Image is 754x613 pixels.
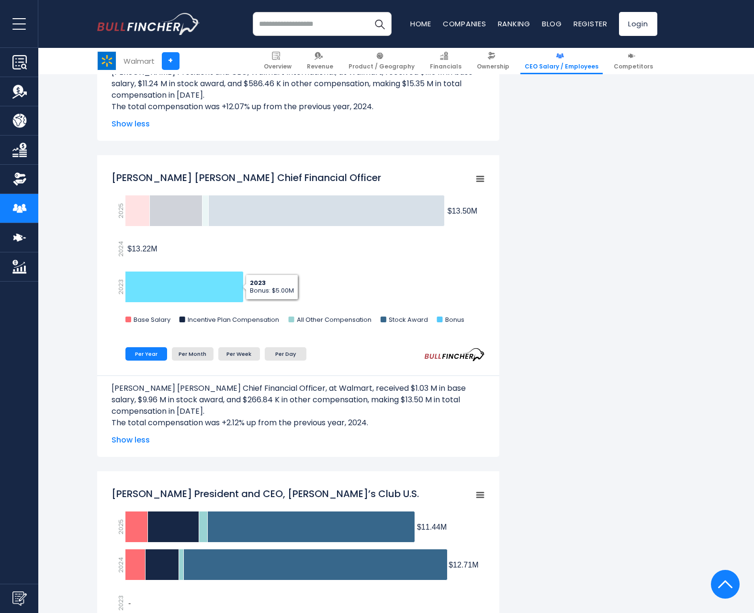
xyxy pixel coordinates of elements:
a: Competitors [609,48,657,74]
a: Login [619,12,657,36]
li: Per Week [218,347,260,361]
img: bullfincher logo [97,13,200,35]
span: Product / Geography [349,63,415,70]
text: All Other Compensation [296,315,371,324]
li: Per Month [172,347,214,361]
a: CEO Salary / Employees [520,48,603,74]
p: The total compensation was +2.12% up from the previous year, 2024. [112,417,485,429]
tspan: [PERSON_NAME] President and CEO, [PERSON_NAME]’s Club U.S. [112,487,419,500]
a: + [162,52,180,70]
span: Revenue [307,63,333,70]
li: Per Year [125,347,167,361]
text: 2024 [116,557,125,573]
a: Register [574,19,608,29]
text: 2023 [116,279,125,295]
a: Home [410,19,431,29]
li: Per Day [265,347,306,361]
a: Ownership [473,48,514,74]
span: Competitors [614,63,653,70]
a: Revenue [303,48,338,74]
tspan: $13.22M [127,245,157,253]
tspan: $13.50M [447,207,477,215]
a: Financials [426,48,466,74]
span: CEO Salary / Employees [525,63,598,70]
text: 2024 [116,241,125,257]
text: 2025 [116,519,125,534]
div: Walmart [124,56,155,67]
img: Ownership [12,172,27,186]
text: Incentive Plan Compensation [187,315,279,324]
a: Go to homepage [97,13,200,35]
a: Product / Geography [344,48,419,74]
text: - [128,599,130,607]
text: 2025 [116,203,125,218]
text: Stock Award [388,315,428,324]
tspan: $39.73M [247,283,276,291]
p: [PERSON_NAME] [PERSON_NAME] Chief Financial Officer, at Walmart, received $1.03 M in base salary,... [112,383,485,417]
svg: John David Rainey Chief Financial Officer [112,166,485,334]
tspan: [PERSON_NAME] [PERSON_NAME] Chief Financial Officer [112,171,381,184]
span: Show less [112,118,485,130]
text: 2023 [116,595,125,611]
text: Base Salary [134,315,171,324]
a: Companies [443,19,486,29]
tspan: $12.71M [449,561,478,569]
tspan: $11.44M [416,523,446,531]
p: The total compensation was +12.07% up from the previous year, 2024. [112,101,485,113]
a: Overview [259,48,296,74]
img: WMT logo [98,52,116,70]
span: Financials [430,63,461,70]
p: [PERSON_NAME] President and CEO, Walmart International, at Walmart, received $1.13 M in base sala... [112,67,485,101]
a: Blog [542,19,562,29]
span: Show less [112,434,485,446]
span: Ownership [477,63,509,70]
a: Ranking [498,19,530,29]
button: Search [368,12,392,36]
text: Bonus [445,315,464,324]
span: Overview [264,63,292,70]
